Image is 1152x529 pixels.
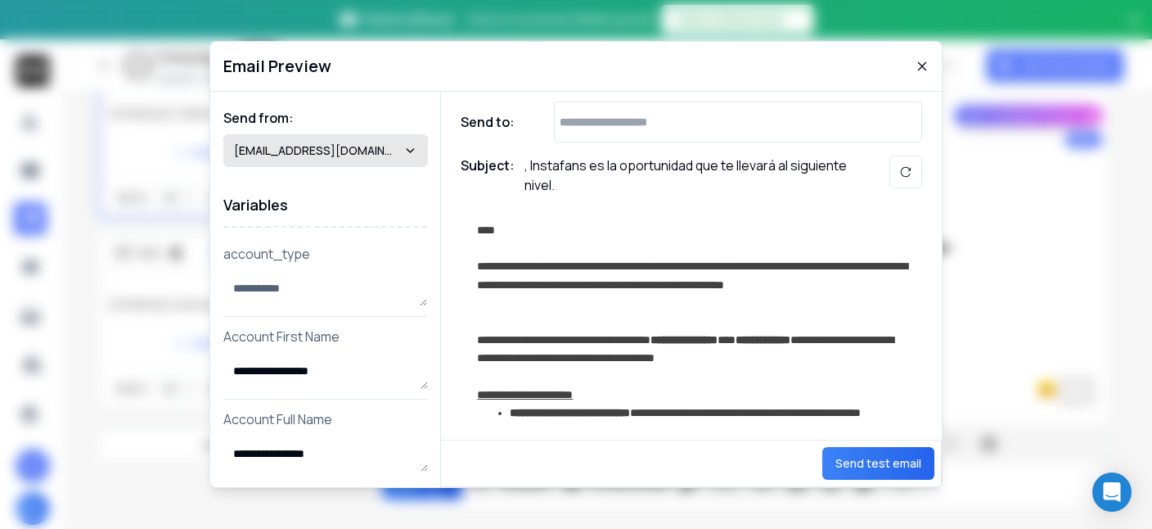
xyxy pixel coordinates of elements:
h1: Send from: [223,108,427,128]
h1: Email Preview [223,55,331,78]
div: Open Intercom Messenger [1092,472,1132,512]
h1: Variables [223,183,427,228]
p: , Instafans es la oportunidad que te llevará al siguiente nivel. [524,156,852,195]
button: Send test email [822,447,934,480]
h1: Subject: [461,156,515,195]
p: Account Full Name [223,409,427,429]
p: Account First Name [223,327,427,346]
h1: Send to: [461,112,526,132]
p: account_type [223,244,427,264]
p: [EMAIL_ADDRESS][DOMAIN_NAME] [234,142,403,159]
